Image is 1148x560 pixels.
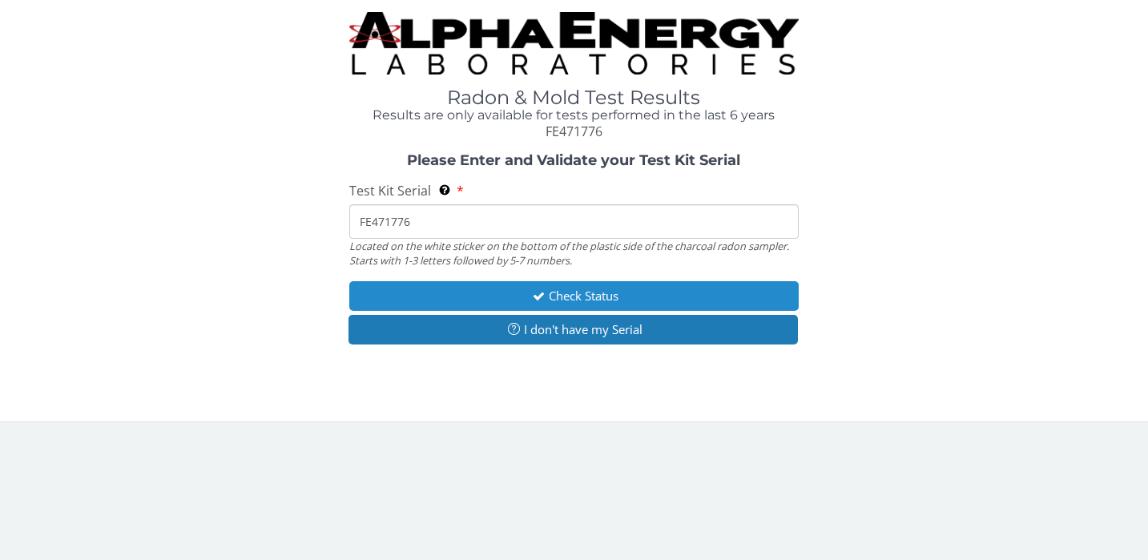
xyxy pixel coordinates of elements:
span: FE471776 [546,123,602,140]
img: TightCrop.jpg [349,12,799,75]
button: I don't have my Serial [348,315,798,344]
h1: Radon & Mold Test Results [349,87,799,108]
span: Test Kit Serial [349,182,431,199]
button: Check Status [349,281,799,311]
div: Located on the white sticker on the bottom of the plastic side of the charcoal radon sampler. Sta... [349,239,799,268]
strong: Please Enter and Validate your Test Kit Serial [407,151,740,169]
h4: Results are only available for tests performed in the last 6 years [349,108,799,123]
